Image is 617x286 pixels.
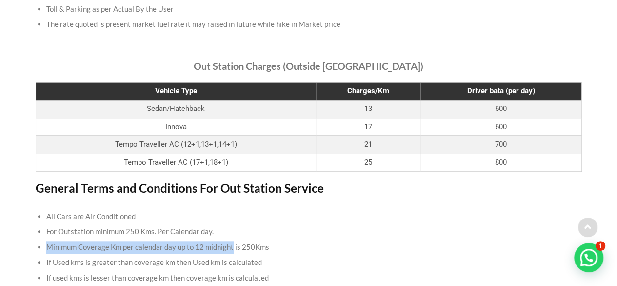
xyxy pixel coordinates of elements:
td: Innova [36,118,316,136]
td: Sedan/Hatchback [36,100,316,118]
h4: Out Station Charges (Outside [GEOGRAPHIC_DATA]) [36,60,582,72]
td: 25 [316,154,420,172]
td: 600 [420,118,581,136]
td: 600 [420,100,581,118]
td: Tempo Traveller AC (17+1,18+1) [36,154,316,172]
li: All Cars are Air Conditioned [46,209,571,224]
li: If used kms is lesser than coverage km then coverage km is calculated [46,270,571,286]
li: If Used kms is greater than coverage km then Used km is calculated [46,255,571,270]
td: 700 [420,136,581,154]
td: 13 [316,100,420,118]
td: 17 [316,118,420,136]
th: Charges/Km [316,82,420,100]
li: Toll & Parking as per Actual By the User [46,1,571,17]
li: The rate quoted is present market fuel rate it may raised in future while hike in Market price [46,17,571,32]
td: 21 [316,136,420,154]
li: For Outstation minimum 250 Kms. Per Calendar day. [46,224,571,240]
div: 💬 Need help? Open chat [574,243,603,272]
th: Vehicle Type [36,82,316,100]
th: Driver bata (per day) [420,82,581,100]
td: Tempo Traveller AC (12+1,13+1,14+1) [36,136,316,154]
h3: General Terms and Conditions For Out Station Service [36,181,582,195]
li: Minimum Coverage Km per calendar day up to 12 midnight is 250Kms [46,240,571,255]
td: 800 [420,154,581,172]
